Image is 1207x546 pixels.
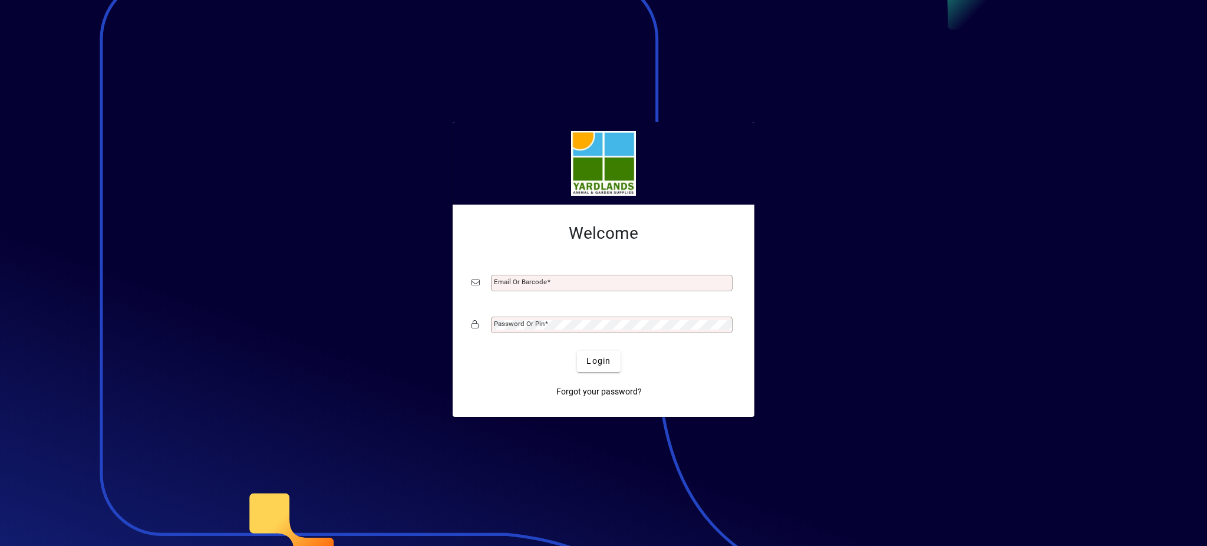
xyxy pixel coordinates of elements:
mat-label: Password or Pin [494,320,545,328]
span: Login [586,355,611,367]
mat-label: Email or Barcode [494,278,547,286]
a: Forgot your password? [552,381,647,403]
h2: Welcome [471,223,736,244]
span: Forgot your password? [556,386,642,398]
button: Login [577,351,620,372]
